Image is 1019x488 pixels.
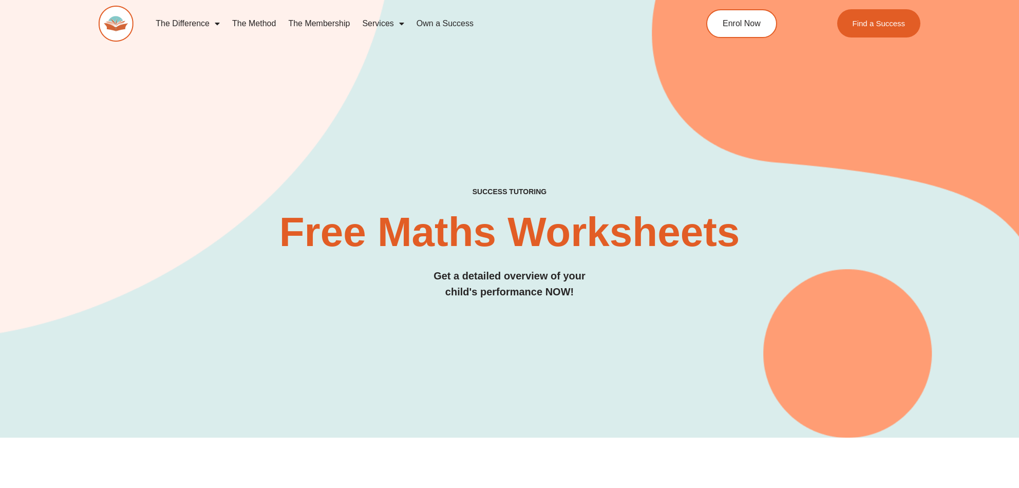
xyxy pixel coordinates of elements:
a: Services [356,12,410,35]
a: Own a Success [410,12,480,35]
h4: SUCCESS TUTORING​ [99,187,920,196]
h2: Free Maths Worksheets​ [99,212,920,253]
a: The Membership [282,12,356,35]
a: Find a Success [837,9,920,37]
span: Find a Success [852,20,905,27]
nav: Menu [149,12,659,35]
span: Enrol Now [723,20,761,28]
h3: Get a detailed overview of your child's performance NOW! [99,268,920,300]
a: The Method [226,12,282,35]
a: The Difference [149,12,226,35]
a: Enrol Now [706,9,777,38]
